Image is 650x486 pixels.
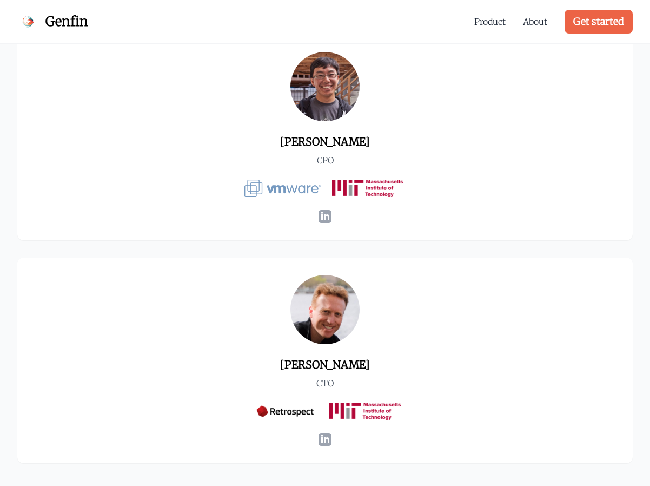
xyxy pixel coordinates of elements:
a: Get started [565,10,633,34]
img: Robert Kwok [290,52,360,121]
img: MIT [332,180,403,197]
span: Genfin [45,13,88,30]
a: About [523,15,547,28]
p: CPO [244,154,405,167]
img: Brian Dunagan [290,275,360,344]
img: Retrospect [256,403,314,420]
a: Product [474,15,506,28]
h3: [PERSON_NAME] [250,357,401,372]
p: CTO [250,377,401,390]
a: Genfin [17,11,88,32]
h3: [PERSON_NAME] [244,134,405,149]
img: MIT [329,403,401,420]
img: Genfin Logo [17,11,39,32]
img: VMware [244,180,321,197]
